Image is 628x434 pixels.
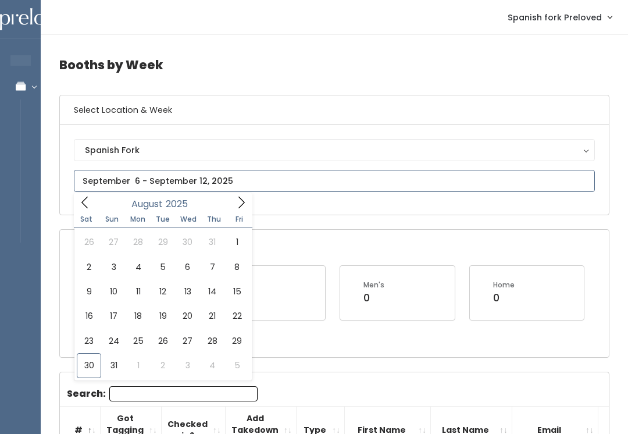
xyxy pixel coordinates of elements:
[363,280,384,290] div: Men's
[200,279,224,304] span: August 14, 2025
[224,255,249,279] span: August 8, 2025
[74,170,595,192] input: September 6 - September 12, 2025
[126,353,151,378] span: September 1, 2025
[176,216,201,223] span: Wed
[126,230,151,254] span: July 28, 2025
[176,304,200,328] span: August 20, 2025
[126,329,151,353] span: August 25, 2025
[101,329,126,353] span: August 24, 2025
[126,279,151,304] span: August 11, 2025
[67,386,258,401] label: Search:
[176,230,200,254] span: July 30, 2025
[151,230,175,254] span: July 29, 2025
[200,230,224,254] span: July 31, 2025
[200,304,224,328] span: August 21, 2025
[496,5,623,30] a: Spanish fork Preloved
[200,255,224,279] span: August 7, 2025
[227,216,252,223] span: Fri
[151,304,175,328] span: August 19, 2025
[59,49,609,81] h4: Booths by Week
[77,279,101,304] span: August 9, 2025
[151,255,175,279] span: August 5, 2025
[126,255,151,279] span: August 4, 2025
[101,230,126,254] span: July 27, 2025
[99,216,125,223] span: Sun
[224,279,249,304] span: August 15, 2025
[131,200,163,209] span: August
[101,353,126,378] span: August 31, 2025
[101,304,126,328] span: August 17, 2025
[363,290,384,305] div: 0
[224,329,249,353] span: August 29, 2025
[201,216,227,223] span: Thu
[151,279,175,304] span: August 12, 2025
[77,255,101,279] span: August 2, 2025
[151,353,175,378] span: September 2, 2025
[77,329,101,353] span: August 23, 2025
[85,144,584,156] div: Spanish Fork
[101,279,126,304] span: August 10, 2025
[109,386,258,401] input: Search:
[77,230,101,254] span: July 26, 2025
[77,353,101,378] span: August 30, 2025
[224,230,249,254] span: August 1, 2025
[493,290,515,305] div: 0
[74,139,595,161] button: Spanish Fork
[101,255,126,279] span: August 3, 2025
[60,95,609,125] h6: Select Location & Week
[126,304,151,328] span: August 18, 2025
[151,329,175,353] span: August 26, 2025
[176,329,200,353] span: August 27, 2025
[163,197,198,211] input: Year
[176,279,200,304] span: August 13, 2025
[200,353,224,378] span: September 4, 2025
[176,255,200,279] span: August 6, 2025
[150,216,176,223] span: Tue
[74,216,99,223] span: Sat
[125,216,151,223] span: Mon
[224,353,249,378] span: September 5, 2025
[224,304,249,328] span: August 22, 2025
[508,11,602,24] span: Spanish fork Preloved
[200,329,224,353] span: August 28, 2025
[77,304,101,328] span: August 16, 2025
[493,280,515,290] div: Home
[176,353,200,378] span: September 3, 2025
